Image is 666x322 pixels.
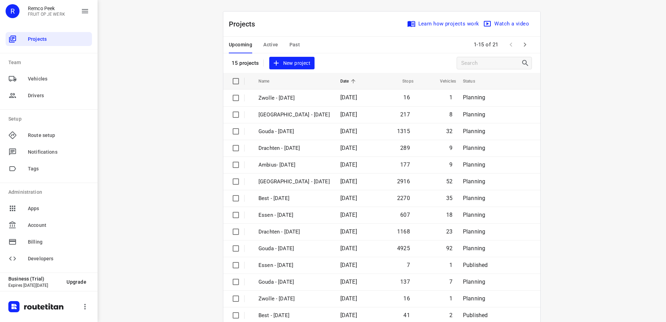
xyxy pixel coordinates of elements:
p: Projects [229,19,261,29]
span: 35 [446,195,452,201]
span: Upcoming [229,40,252,49]
span: Published [463,262,488,268]
div: Account [6,218,92,232]
span: Published [463,312,488,319]
span: 8 [449,111,452,118]
span: 9 [449,161,452,168]
span: 41 [403,312,410,319]
p: Best - Monday [258,194,330,202]
p: FRUIT OP JE WERK [28,12,65,17]
span: 137 [400,278,410,285]
div: Tags [6,162,92,176]
p: Zwolle - Thursday [258,111,330,119]
p: Setup [8,115,92,123]
span: [DATE] [340,128,357,135]
span: [DATE] [340,94,357,101]
span: [DATE] [340,278,357,285]
span: [DATE] [340,295,357,302]
span: 52 [446,178,452,185]
span: Route setup [28,132,89,139]
span: Notifications [28,148,89,156]
span: Planning [463,94,485,101]
p: Remco Peek [28,6,65,11]
span: 1 [449,94,452,101]
span: 1168 [397,228,410,235]
span: Planning [463,228,485,235]
span: 607 [400,212,410,218]
span: Previous Page [504,38,518,52]
span: Developers [28,255,89,262]
p: Business (Trial) [8,276,61,282]
span: Planning [463,195,485,201]
div: Vehicles [6,72,92,86]
span: Past [289,40,300,49]
button: Upgrade [61,276,92,288]
div: Billing [6,235,92,249]
span: [DATE] [340,262,357,268]
span: [DATE] [340,312,357,319]
span: Tags [28,165,89,172]
span: Planning [463,212,485,218]
button: New project [269,57,315,70]
span: [DATE] [340,212,357,218]
p: Drachten - Monday [258,228,330,236]
span: [DATE] [340,245,357,252]
p: Essen - Monday [258,211,330,219]
span: Planning [463,278,485,285]
span: 1315 [397,128,410,135]
span: Planning [463,128,485,135]
span: 1-15 of 21 [471,37,501,52]
span: [DATE] [340,111,357,118]
span: 289 [400,145,410,151]
p: Team [8,59,92,66]
span: Date [340,77,358,85]
span: Name [258,77,279,85]
span: Apps [28,205,89,212]
p: Drachten - Tuesday [258,144,330,152]
span: 1 [449,262,452,268]
span: 1 [449,295,452,302]
span: Next Page [518,38,532,52]
span: 7 [407,262,410,268]
div: Drivers [6,89,92,102]
p: Ambius- Monday [258,161,330,169]
span: [DATE] [340,195,357,201]
span: [DATE] [340,178,357,185]
span: New project [273,59,310,68]
span: 2270 [397,195,410,201]
span: 7 [449,278,452,285]
span: Planning [463,245,485,252]
div: Route setup [6,128,92,142]
p: Administration [8,189,92,196]
span: Billing [28,238,89,246]
span: [DATE] [340,145,357,151]
span: 2916 [397,178,410,185]
span: 4925 [397,245,410,252]
span: 177 [400,161,410,168]
span: Projects [28,36,89,43]
span: Planning [463,111,485,118]
p: Zwolle - Friday [258,295,330,303]
div: Apps [6,201,92,215]
span: [DATE] [340,161,357,168]
div: Search [521,59,532,67]
span: Planning [463,178,485,185]
input: Search projects [461,58,521,69]
span: 32 [446,128,452,135]
p: Gouda - Friday [258,278,330,286]
span: Status [463,77,484,85]
span: Drivers [28,92,89,99]
span: Planning [463,295,485,302]
p: Zwolle - Friday [258,94,330,102]
span: 23 [446,228,452,235]
span: 18 [446,212,452,218]
p: Zwolle - Monday [258,178,330,186]
span: Account [28,222,89,229]
div: Notifications [6,145,92,159]
p: Best - Friday [258,312,330,320]
span: Upgrade [67,279,86,285]
p: Expires [DATE][DATE] [8,283,61,288]
span: 16 [403,295,410,302]
span: 217 [400,111,410,118]
span: Planning [463,161,485,168]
